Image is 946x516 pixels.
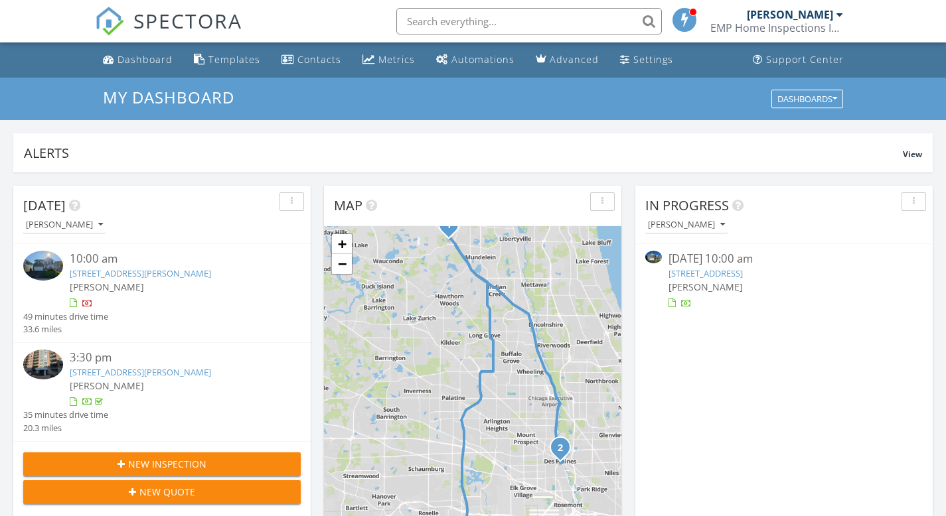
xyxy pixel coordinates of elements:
[23,251,63,281] img: 9554118%2Fcover_photos%2FDClbbwqaUfvwffH5VQIs%2Fsmall.jpg
[615,48,678,72] a: Settings
[669,281,743,293] span: [PERSON_NAME]
[645,216,728,234] button: [PERSON_NAME]
[297,53,341,66] div: Contacts
[648,220,725,229] div: [PERSON_NAME]
[23,251,301,336] a: 10:00 am [STREET_ADDRESS][PERSON_NAME] [PERSON_NAME] 49 minutes drive time 33.6 miles
[645,251,662,263] img: 9567230%2Freports%2F2edf289c-6b5b-4b1d-870d-b6a1be8b99b4%2Fcover_photos%2Fna09Nd5f18Pnwa9haOZp%2F...
[70,281,144,293] span: [PERSON_NAME]
[560,447,568,455] div: 750 Pearson St 204, Des Plaines, IL 60016
[357,48,420,72] a: Metrics
[118,53,173,66] div: Dashboard
[669,267,743,279] a: [STREET_ADDRESS]
[70,366,211,378] a: [STREET_ADDRESS][PERSON_NAME]
[710,21,843,34] div: EMP Home Inspections Inc.
[633,53,673,66] div: Settings
[103,86,234,108] span: My Dashboard
[98,48,178,72] a: Dashboard
[550,53,599,66] div: Advanced
[23,480,301,504] button: New Quote
[139,485,195,499] span: New Quote
[26,220,103,229] div: [PERSON_NAME]
[133,7,242,34] span: SPECTORA
[95,7,124,36] img: The Best Home Inspection Software - Spectora
[23,323,108,336] div: 33.6 miles
[23,452,301,476] button: New Inspection
[451,53,514,66] div: Automations
[669,251,900,267] div: [DATE] 10:00 am
[70,350,278,366] div: 3:30 pm
[23,196,66,214] span: [DATE]
[23,422,108,434] div: 20.3 miles
[208,53,260,66] div: Templates
[70,267,211,279] a: [STREET_ADDRESS][PERSON_NAME]
[128,457,206,471] span: New Inspection
[777,94,837,103] div: Dashboards
[446,221,451,230] i: 1
[70,379,144,392] span: [PERSON_NAME]
[558,444,563,453] i: 2
[95,18,242,46] a: SPECTORA
[748,48,849,72] a: Support Center
[24,144,903,162] div: Alerts
[903,149,922,160] span: View
[23,350,63,379] img: 9566999%2Freports%2F20cb649d-3c39-4984-b98e-71d660fcf487%2Fcover_photos%2FTPjDGVllONyl2o3oUrKi%2F...
[23,409,108,421] div: 35 minutes drive time
[189,48,266,72] a: Templates
[396,8,662,34] input: Search everything...
[378,53,415,66] div: Metrics
[332,234,352,254] a: Zoom in
[771,90,843,108] button: Dashboards
[332,254,352,274] a: Zoom out
[23,310,108,323] div: 49 minutes drive time
[276,48,347,72] a: Contacts
[449,224,457,232] div: 1447 Kessler Dr, Mundelein, IL 60060
[23,350,301,434] a: 3:30 pm [STREET_ADDRESS][PERSON_NAME] [PERSON_NAME] 35 minutes drive time 20.3 miles
[766,53,844,66] div: Support Center
[70,251,278,267] div: 10:00 am
[645,251,923,310] a: [DATE] 10:00 am [STREET_ADDRESS] [PERSON_NAME]
[334,196,362,214] span: Map
[530,48,604,72] a: Advanced
[747,8,833,21] div: [PERSON_NAME]
[431,48,520,72] a: Automations (Basic)
[645,196,729,214] span: In Progress
[23,216,106,234] button: [PERSON_NAME]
